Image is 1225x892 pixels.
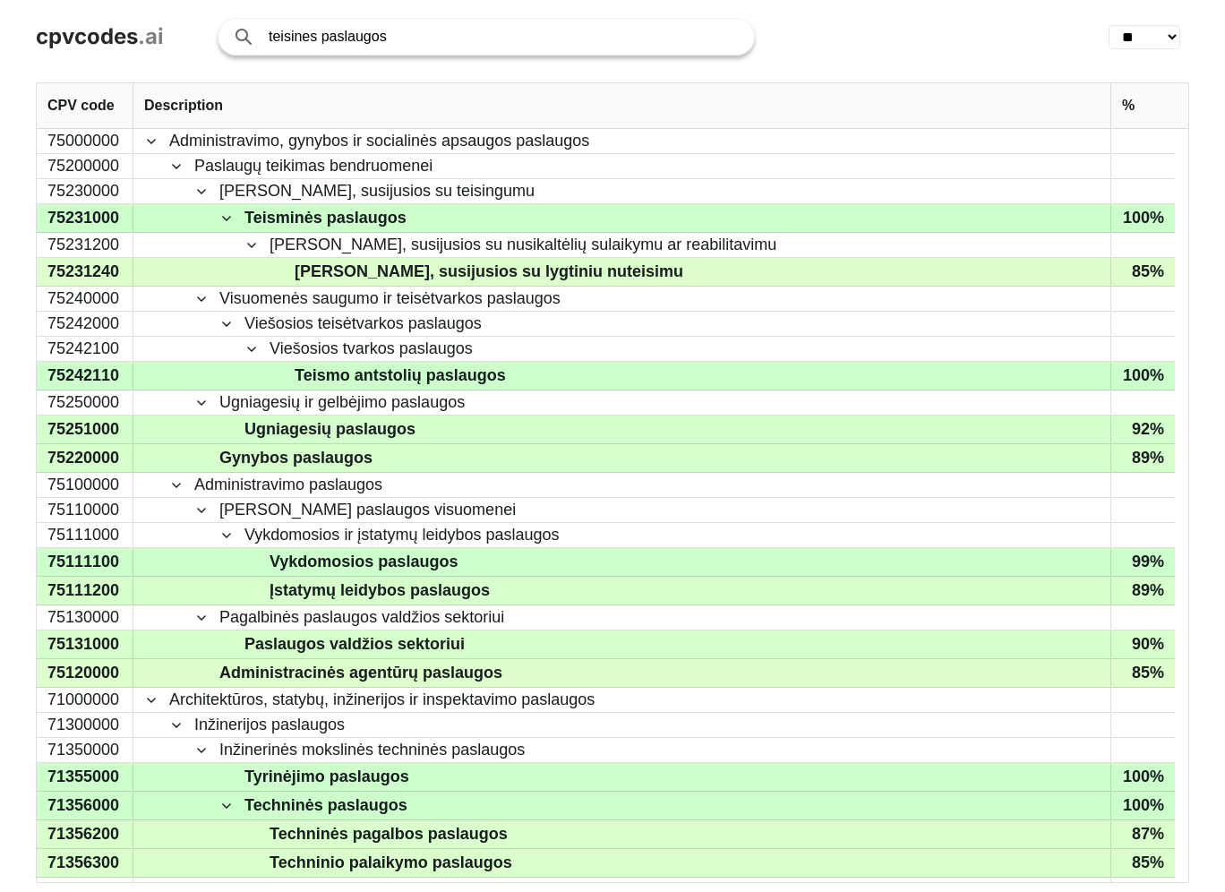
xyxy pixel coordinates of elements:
span: Vykdomosios ir įstatymų leidybos paslaugos [244,524,560,546]
div: 71000000 [37,688,133,712]
div: 75231000 [37,204,133,232]
span: Administravimo, gynybos ir socialinės apsaugos paslaugos [169,130,589,152]
div: 100% [1110,792,1175,819]
span: % [1122,98,1135,114]
div: 100% [1110,763,1175,791]
div: 100% [1110,362,1175,390]
span: Paslaugos valdžios sektoriui [244,631,465,657]
div: 71356000 [37,792,133,819]
span: Gynybos paslaugos [219,445,373,471]
span: CPV code [47,98,115,114]
div: 85% [1110,849,1175,877]
div: 99% [1110,548,1175,576]
span: Description [144,98,223,114]
div: 75231240 [37,258,133,286]
span: Inžinerijos paslaugos [194,714,345,736]
div: 75111000 [37,523,133,547]
div: 100% [1110,204,1175,232]
div: 75220000 [37,444,133,472]
div: 71355000 [37,763,133,791]
span: Techninio palaikymo paslaugos [270,850,512,876]
div: 71300000 [37,713,133,737]
div: 75111100 [37,548,133,576]
div: 75231200 [37,233,133,257]
span: Visuomenės saugumo ir teisėtvarkos paslaugos [219,287,561,310]
div: 75131000 [37,630,133,658]
div: 75242100 [37,337,133,361]
div: 75130000 [37,605,133,630]
div: 89% [1110,577,1175,605]
div: 75242110 [37,362,133,390]
input: Search products or services... [269,19,736,55]
span: Architektūros, statybų, inžinerijos ir inspektavimo paslaugos [169,689,595,711]
span: Administravimo paslaugos [194,474,382,496]
span: Teismo antstolių paslaugos [295,363,506,389]
div: 85% [1110,258,1175,286]
span: Viešosios tvarkos paslaugos [270,338,473,360]
div: 75200000 [37,154,133,178]
div: 75111200 [37,577,133,605]
span: Techninės pagalbos paslaugos [270,821,508,847]
div: 85% [1110,659,1175,687]
span: cpvcodes [36,23,138,49]
span: Paslaugų teikimas bendruomenei [194,155,433,177]
span: Ugniagesių paslaugos [244,416,415,442]
span: .ai [138,23,164,49]
span: Viešosios teisėtvarkos paslaugos [244,313,482,335]
span: Techninės paslaugos [244,793,407,819]
div: 71356300 [37,849,133,877]
div: 75110000 [37,498,133,522]
div: 75242000 [37,312,133,336]
span: [PERSON_NAME], susijusios su nusikaltėlių sulaikymu ar reabilitavimu [270,234,776,256]
span: [PERSON_NAME], susijusios su teisingumu [219,180,535,202]
span: Teisminės paslaugos [244,205,407,231]
div: 71350000 [37,738,133,762]
span: Pagalbinės paslaugos valdžios sektoriui [219,606,504,629]
span: Administracinės agentūrų paslaugos [219,660,502,686]
div: 90% [1110,630,1175,658]
span: Įstatymų leidybos paslaugos [270,578,490,604]
div: 92% [1110,416,1175,443]
div: 75250000 [37,390,133,415]
div: 75230000 [37,179,133,203]
div: 75120000 [37,659,133,687]
span: Inžinerinės mokslinės techninės paslaugos [219,739,525,761]
span: Ugniagesių ir gelbėjimo paslaugos [219,391,465,414]
div: 89% [1110,444,1175,472]
div: 71356200 [37,820,133,848]
div: 87% [1110,820,1175,848]
div: 75251000 [37,416,133,443]
span: [PERSON_NAME], susijusios su lygtiniu nuteisimu [295,259,683,285]
div: 75240000 [37,287,133,311]
a: cpvcodes.ai [36,24,164,50]
span: [PERSON_NAME] paslaugos visuomenei [219,499,516,521]
span: Tyrinėjimo paslaugos [244,764,409,790]
div: 75000000 [37,129,133,153]
div: 75100000 [37,473,133,497]
span: Vykdomosios paslaugos [270,549,458,575]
